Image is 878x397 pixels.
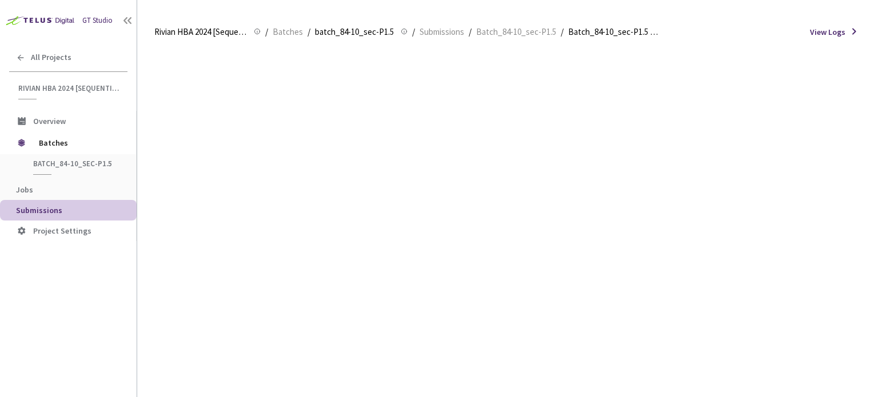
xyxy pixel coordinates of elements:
span: Overview [33,116,66,126]
span: Batch_84-10_sec-P1.5 [476,25,556,39]
span: View Logs [810,26,845,38]
span: batch_84-10_sec-P1.5 [315,25,394,39]
span: Batches [39,131,117,154]
span: Submissions [16,205,62,215]
span: Batches [273,25,303,39]
span: Rivian HBA 2024 [Sequential] [154,25,247,39]
li: / [265,25,268,39]
span: Rivian HBA 2024 [Sequential] [18,83,121,93]
a: Batches [270,25,305,38]
span: All Projects [31,53,71,62]
span: Batch_84-10_sec-P1.5 QC - [DATE] [568,25,661,39]
div: GT Studio [82,15,113,26]
span: batch_84-10_sec-P1.5 [33,159,118,169]
li: / [412,25,415,39]
span: Project Settings [33,226,91,236]
span: Jobs [16,185,33,195]
li: / [308,25,310,39]
a: Submissions [417,25,466,38]
a: Batch_84-10_sec-P1.5 [474,25,558,38]
li: / [561,25,564,39]
span: Submissions [420,25,464,39]
li: / [469,25,472,39]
